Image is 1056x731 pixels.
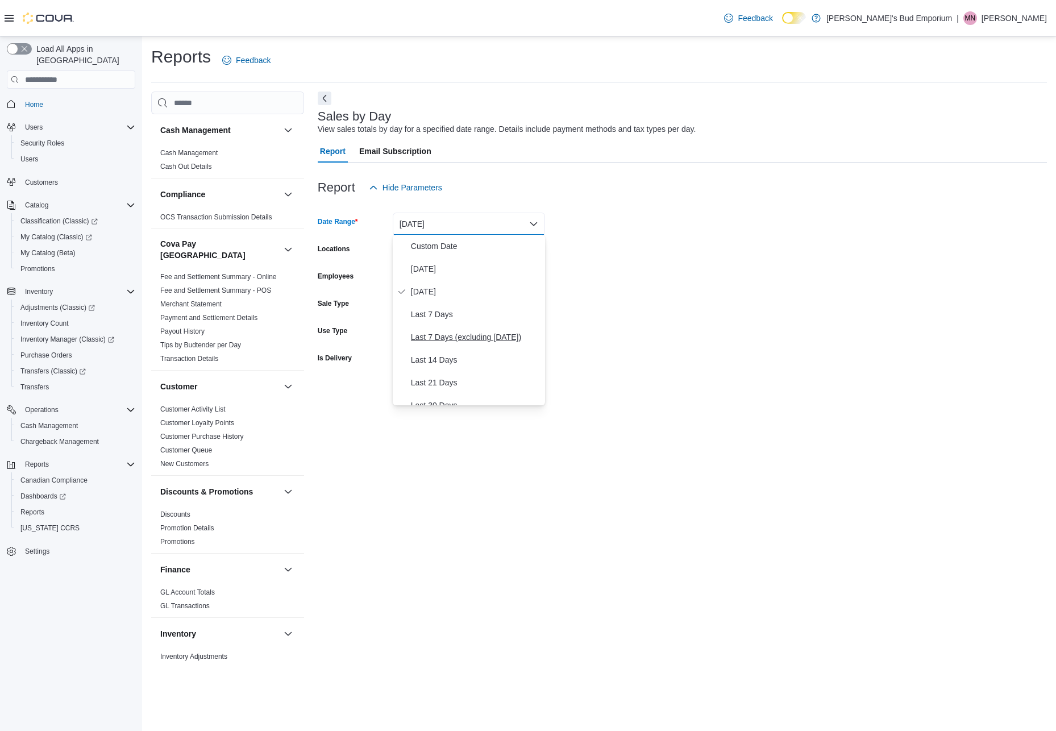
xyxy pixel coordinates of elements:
[11,363,140,379] a: Transfers (Classic)
[160,273,277,281] a: Fee and Settlement Summary - Online
[16,489,135,503] span: Dashboards
[160,628,196,639] h3: Inventory
[20,319,69,328] span: Inventory Count
[151,146,304,178] div: Cash Management
[11,245,140,261] button: My Catalog (Beta)
[160,300,222,308] a: Merchant Statement
[16,521,84,535] a: [US_STATE] CCRS
[11,151,140,167] button: Users
[16,505,135,519] span: Reports
[20,155,38,164] span: Users
[16,136,135,150] span: Security Roles
[25,460,49,469] span: Reports
[11,488,140,504] a: Dashboards
[20,351,72,360] span: Purchase Orders
[25,287,53,296] span: Inventory
[411,308,541,321] span: Last 7 Days
[411,262,541,276] span: [DATE]
[160,602,210,610] a: GL Transactions
[965,11,976,25] span: MN
[963,11,977,25] div: Matej Nepimach
[383,182,442,193] span: Hide Parameters
[11,418,140,434] button: Cash Management
[411,285,541,298] span: [DATE]
[20,139,64,148] span: Security Roles
[16,152,43,166] a: Users
[20,524,80,533] span: [US_STATE] CCRS
[16,435,103,448] a: Chargeback Management
[2,119,140,135] button: Users
[16,301,99,314] a: Adjustments (Classic)
[160,524,214,532] a: Promotion Details
[25,405,59,414] span: Operations
[151,585,304,617] div: Finance
[16,214,102,228] a: Classification (Classic)
[160,189,205,200] h3: Compliance
[160,381,197,392] h3: Customer
[160,381,279,392] button: Customer
[16,364,90,378] a: Transfers (Classic)
[25,547,49,556] span: Settings
[32,43,135,66] span: Load All Apps in [GEOGRAPHIC_DATA]
[160,124,231,136] h3: Cash Management
[20,492,66,501] span: Dashboards
[160,149,218,157] a: Cash Management
[16,230,135,244] span: My Catalog (Classic)
[411,353,541,367] span: Last 14 Days
[218,49,275,72] a: Feedback
[160,588,215,596] a: GL Account Totals
[281,485,295,499] button: Discounts & Promotions
[16,230,97,244] a: My Catalog (Classic)
[20,545,54,558] a: Settings
[16,333,135,346] span: Inventory Manager (Classic)
[20,544,135,558] span: Settings
[11,300,140,315] a: Adjustments (Classic)
[318,92,331,105] button: Next
[281,627,295,641] button: Inventory
[236,55,271,66] span: Feedback
[318,217,358,226] label: Date Range
[16,246,135,260] span: My Catalog (Beta)
[151,402,304,475] div: Customer
[151,270,304,370] div: Cova Pay [GEOGRAPHIC_DATA]
[20,383,49,392] span: Transfers
[20,421,78,430] span: Cash Management
[16,317,135,330] span: Inventory Count
[16,474,92,487] a: Canadian Compliance
[160,124,279,136] button: Cash Management
[16,348,135,362] span: Purchase Orders
[2,543,140,559] button: Settings
[20,303,95,312] span: Adjustments (Classic)
[318,244,350,254] label: Locations
[11,472,140,488] button: Canadian Compliance
[318,123,696,135] div: View sales totals by day for a specified date range. Details include payment methods and tax type...
[20,285,57,298] button: Inventory
[160,564,190,575] h3: Finance
[2,95,140,112] button: Home
[151,508,304,553] div: Discounts & Promotions
[160,510,190,518] a: Discounts
[16,419,135,433] span: Cash Management
[281,188,295,201] button: Compliance
[20,97,135,111] span: Home
[25,201,48,210] span: Catalog
[160,327,205,335] a: Payout History
[320,140,346,163] span: Report
[11,135,140,151] button: Security Roles
[25,123,43,132] span: Users
[160,189,279,200] button: Compliance
[982,11,1047,25] p: [PERSON_NAME]
[160,433,244,441] a: Customer Purchase History
[11,331,140,347] a: Inventory Manager (Classic)
[20,121,135,134] span: Users
[20,458,135,471] span: Reports
[281,123,295,137] button: Cash Management
[281,380,295,393] button: Customer
[160,628,279,639] button: Inventory
[16,152,135,166] span: Users
[2,197,140,213] button: Catalog
[16,505,49,519] a: Reports
[359,140,431,163] span: Email Subscription
[160,538,195,546] a: Promotions
[16,301,135,314] span: Adjustments (Classic)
